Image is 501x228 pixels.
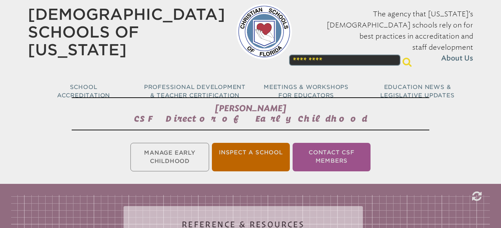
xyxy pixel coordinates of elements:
img: csf-logo-web-colors.png [236,4,292,59]
span: Education News & Legislative Updates [380,84,454,99]
span: Professional Development & Teacher Certification [144,84,246,99]
p: The agency that [US_STATE]’s [DEMOGRAPHIC_DATA] schools rely on for best practices in accreditati... [303,8,473,64]
span: CSF Director of Early Childhood [134,114,367,123]
a: [DEMOGRAPHIC_DATA] Schools of [US_STATE] [28,5,225,59]
span: Meetings & Workshops for Educators [264,84,349,99]
li: Contact CSF Members [293,143,371,171]
span: School Accreditation [57,84,110,99]
span: About Us [441,53,473,64]
li: Inspect a School [212,143,290,171]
